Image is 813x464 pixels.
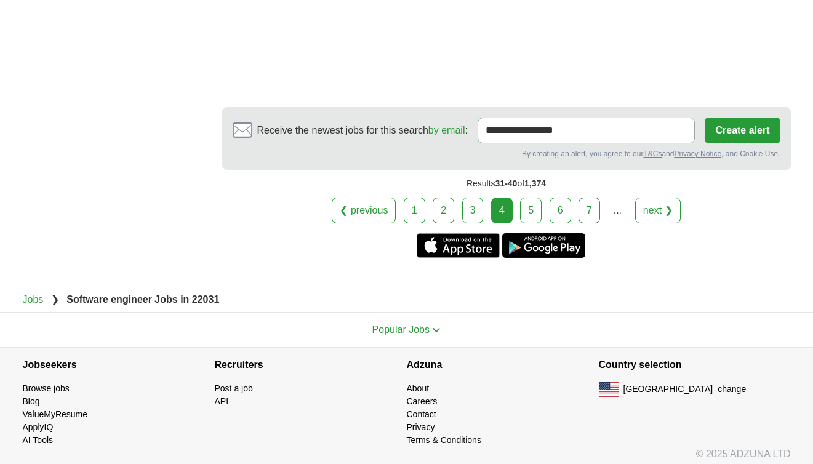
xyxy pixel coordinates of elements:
[372,324,430,335] span: Popular Jobs
[407,383,430,393] a: About
[23,409,88,419] a: ValueMyResume
[407,422,435,432] a: Privacy
[579,198,600,223] a: 7
[23,435,54,445] a: AI Tools
[520,198,542,223] a: 5
[23,396,40,406] a: Blog
[257,123,468,138] span: Receive the newest jobs for this search :
[674,150,721,158] a: Privacy Notice
[233,148,780,159] div: By creating an alert, you agree to our and , and Cookie Use.
[407,435,481,445] a: Terms & Conditions
[404,198,425,223] a: 1
[428,125,465,135] a: by email
[407,396,438,406] a: Careers
[623,383,713,396] span: [GEOGRAPHIC_DATA]
[332,198,396,223] a: ❮ previous
[524,178,546,188] span: 1,374
[502,233,585,258] a: Get the Android app
[51,294,59,305] span: ❯
[433,198,454,223] a: 2
[66,294,219,305] strong: Software engineer Jobs in 22031
[222,170,791,198] div: Results of
[462,198,484,223] a: 3
[718,383,746,396] button: change
[417,233,500,258] a: Get the iPhone app
[495,178,518,188] span: 31-40
[491,198,513,223] div: 4
[23,294,44,305] a: Jobs
[605,198,630,223] div: ...
[23,422,54,432] a: ApplyIQ
[432,327,441,333] img: toggle icon
[215,383,253,393] a: Post a job
[643,150,662,158] a: T&Cs
[23,383,70,393] a: Browse jobs
[550,198,571,223] a: 6
[407,409,436,419] a: Contact
[705,118,780,143] button: Create alert
[599,382,619,397] img: US flag
[599,348,791,382] h4: Country selection
[635,198,681,223] a: next ❯
[215,396,229,406] a: API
